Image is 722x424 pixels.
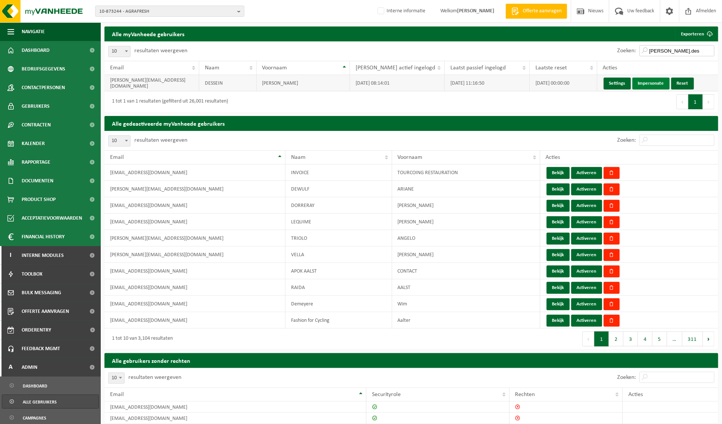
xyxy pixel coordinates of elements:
button: Activeren [571,233,602,245]
span: Acties [546,154,560,160]
td: [DATE] 00:00:00 [530,75,597,91]
label: resultaten weergeven [134,48,187,54]
td: DESSEIN [199,75,257,91]
button: Bekijk [547,183,570,195]
label: Zoeken: [617,48,636,54]
button: Activeren [571,183,602,195]
td: Wim [392,296,540,312]
td: [EMAIL_ADDRESS][DOMAIN_NAME] [104,279,285,296]
button: Previous [676,94,688,109]
span: Bedrijfsgegevens [22,60,65,78]
button: Activeren [571,167,602,179]
button: Bekijk [547,216,570,228]
span: Product Shop [22,190,56,209]
strong: [PERSON_NAME] [457,8,494,14]
span: Contracten [22,116,51,134]
button: Next [703,94,715,109]
span: Rapportage [22,153,50,172]
span: 10 [109,46,130,57]
td: [PERSON_NAME][EMAIL_ADDRESS][DOMAIN_NAME] [104,230,285,246]
td: [PERSON_NAME][EMAIL_ADDRESS][DOMAIN_NAME] [104,75,199,91]
label: Zoeken: [617,138,636,144]
td: [EMAIL_ADDRESS][DOMAIN_NAME] [104,296,285,312]
button: Next [703,332,715,346]
button: Bekijk [547,282,570,294]
td: RAIDA [285,279,392,296]
span: Acties [603,65,618,71]
td: [DATE] 11:16:50 [445,75,530,91]
a: Alle gebruikers [2,395,99,409]
span: Admin [22,358,37,377]
td: Fashion for Cycling [285,312,392,329]
span: Email [110,392,124,398]
span: Naam [205,65,219,71]
td: INVOICE [285,164,392,181]
button: Activeren [571,200,602,212]
a: Settings [604,78,631,89]
span: 10 [109,373,124,383]
button: Activeren [571,282,602,294]
button: Bekijk [547,200,570,212]
span: Email [110,154,124,160]
span: Orderentry Goedkeuring [22,321,84,339]
span: 10 [108,46,131,57]
td: TRIOLO [285,230,392,246]
span: Voornaam [262,65,287,71]
span: Offerte aanvragen [521,7,563,15]
button: Activeren [571,266,602,277]
button: Bekijk [547,298,570,310]
td: [DATE] 08:14:01 [350,75,445,91]
button: 5 [653,332,667,346]
td: DEWULF [285,181,392,197]
span: Contactpersonen [22,78,65,97]
button: 2 [609,332,623,346]
span: 10-873244 - AGRAFRESH [99,6,234,17]
button: Bekijk [547,167,570,179]
button: Bekijk [547,249,570,261]
td: VELLA [285,246,392,263]
td: [PERSON_NAME][EMAIL_ADDRESS][DOMAIN_NAME] [104,181,285,197]
td: [EMAIL_ADDRESS][DOMAIN_NAME] [104,312,285,329]
td: [EMAIL_ADDRESS][DOMAIN_NAME] [104,402,366,413]
td: [EMAIL_ADDRESS][DOMAIN_NAME] [104,263,285,279]
span: Acceptatievoorwaarden [22,209,82,227]
span: Dashboard [23,379,47,393]
td: LEQUIME [285,214,392,230]
button: Previous [582,332,594,346]
td: APOK AALST [285,263,392,279]
span: Securityrole [372,392,401,398]
span: Documenten [22,172,53,190]
td: [PERSON_NAME] [392,246,540,263]
span: Laatste reset [535,65,567,71]
button: Activeren [571,249,602,261]
td: [EMAIL_ADDRESS][DOMAIN_NAME] [104,214,285,230]
button: Bekijk [547,315,570,327]
span: Laatst passief ingelogd [450,65,506,71]
div: 1 tot 10 van 3,104 resultaten [108,332,173,346]
h2: Alle gedeactiveerde myVanheede gebruikers [104,116,718,131]
span: Toolbox [22,265,43,283]
button: 1 [594,332,609,346]
span: Feedback MGMT [22,339,60,358]
button: 3 [623,332,638,346]
td: [EMAIL_ADDRESS][DOMAIN_NAME] [104,197,285,214]
span: 10 [108,373,125,384]
span: 10 [109,136,130,146]
button: 311 [682,332,703,346]
span: Interne modules [22,246,64,265]
td: Demeyere [285,296,392,312]
label: resultaten weergeven [128,374,181,380]
span: Alle gebruikers [23,395,57,409]
button: Bekijk [547,233,570,245]
label: resultaten weergeven [134,137,187,143]
label: Interne informatie [376,6,425,17]
span: Dashboard [22,41,50,60]
a: Reset [671,78,694,89]
button: Activeren [571,315,602,327]
a: Dashboard [2,379,99,393]
span: Offerte aanvragen [22,302,69,321]
span: A [7,358,14,377]
span: [PERSON_NAME] actief ingelogd [356,65,435,71]
span: Financial History [22,227,65,246]
button: Activeren [571,298,602,310]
